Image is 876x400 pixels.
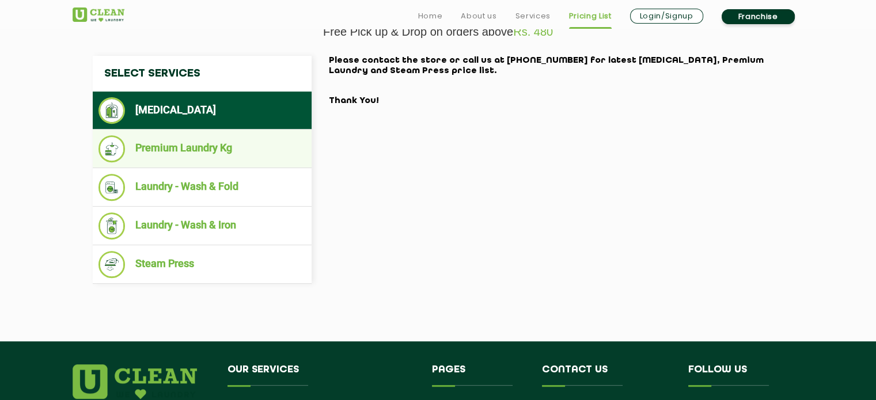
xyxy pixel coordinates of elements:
img: UClean Laundry and Dry Cleaning [73,7,124,22]
h4: Our Services [227,364,415,386]
a: Franchise [722,9,795,24]
img: Laundry - Wash & Fold [98,174,126,201]
p: Free Pick up & Drop on orders above [73,25,804,39]
a: Pricing List [569,9,612,23]
h4: Contact us [542,364,671,386]
li: [MEDICAL_DATA] [98,97,306,124]
li: Steam Press [98,251,306,278]
li: Laundry - Wash & Iron [98,212,306,239]
h4: Follow us [688,364,790,386]
h4: Select Services [93,56,312,92]
li: Premium Laundry Kg [98,135,306,162]
h2: Please contact the store or call us at [PHONE_NUMBER] for latest [MEDICAL_DATA], Premium Laundry ... [329,56,784,106]
a: Login/Signup [630,9,703,24]
img: Steam Press [98,251,126,278]
img: Dry Cleaning [98,97,126,124]
a: Services [515,9,550,23]
img: logo.png [73,364,197,399]
h4: Pages [432,364,525,386]
img: Laundry - Wash & Iron [98,212,126,239]
img: Premium Laundry Kg [98,135,126,162]
span: Rs. 480 [513,25,553,38]
a: Home [418,9,443,23]
a: About us [461,9,496,23]
li: Laundry - Wash & Fold [98,174,306,201]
